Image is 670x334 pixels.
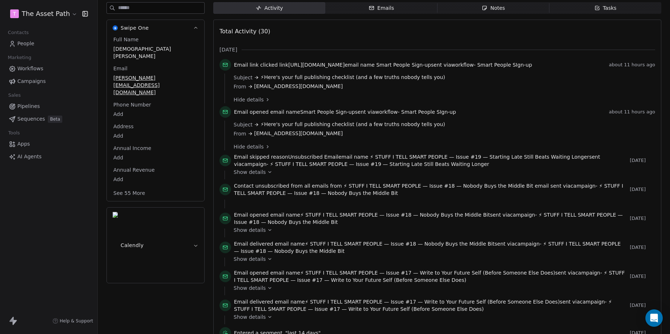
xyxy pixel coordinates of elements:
[5,27,32,38] span: Contacts
[121,24,149,32] span: Swipe One
[630,302,655,308] span: [DATE]
[113,45,198,60] span: [DEMOGRAPHIC_DATA][PERSON_NAME]
[6,75,92,87] a: Campaigns
[113,110,198,118] span: Add
[60,318,93,324] span: Help & Support
[5,52,34,63] span: Marketing
[234,143,264,150] span: Hide details
[113,25,118,30] img: Swipe One
[234,313,650,321] a: Show details
[234,284,266,292] span: Show details
[234,255,266,263] span: Show details
[107,36,204,201] div: Swipe OneSwipe One
[6,100,92,112] a: Pipelines
[113,176,198,183] span: Add
[234,211,627,226] span: email name sent via campaign -
[6,113,92,125] a: SequencesBeta
[113,132,198,139] span: Add
[219,28,270,35] span: Total Activity (30)
[121,242,144,249] span: Calendly
[234,96,650,103] a: Hide details
[234,255,650,263] a: Show details
[112,166,156,174] span: Annual Revenue
[6,38,92,50] a: People
[234,313,266,321] span: Show details
[112,123,135,130] span: Address
[17,115,45,123] span: Sequences
[234,284,650,292] a: Show details
[305,299,560,305] span: ⚡ STUFF I TELL SMART PEOPLE — Issue #17 — Write to Your Future Self (Before Someone Else Does)
[234,212,269,218] span: Email opened
[22,9,70,18] span: The Asset Path
[17,78,46,85] span: Campaigns
[594,4,617,12] div: Tasks
[260,74,445,81] span: ⚡Here's your full publishing checklist (and a few truths nobody tells you)
[17,103,40,110] span: Pipelines
[5,128,23,138] span: Tools
[401,109,456,115] span: Smart People SIgn-up
[234,121,252,128] span: Subject
[260,121,445,128] span: ⚡Here's your full publishing checklist (and a few truths nobody tells you)
[6,63,92,75] a: Workflows
[234,299,273,305] span: Email delivered
[234,298,627,313] span: email name sent via campaign -
[343,183,533,189] span: ⚡ STUFF I TELL SMART PEOPLE — Issue #18 — Nobody Buys the Middle Bit
[234,143,650,150] a: Hide details
[234,154,269,160] span: Email skipped
[107,20,204,36] button: Swipe OneSwipe One
[370,154,589,160] span: ⚡ STUFF I TELL SMART PEOPLE — Issue #19 — Starting Late Still Beats Waiting Longer
[609,62,655,68] span: about 11 hours ago
[630,158,655,163] span: [DATE]
[112,36,140,43] span: Full Name
[234,108,456,116] span: email name sent via workflow -
[270,161,489,167] span: ⚡ STUFF I TELL SMART PEOPLE — Issue #19 — Starting Late Still Beats Waiting Longer
[9,8,77,20] button: TThe Asset Path
[630,216,655,221] span: [DATE]
[109,187,150,200] button: See 55 More
[234,109,269,115] span: Email opened
[112,101,152,108] span: Phone Number
[234,226,266,234] span: Show details
[107,208,204,283] button: CalendlyCalendly
[288,62,345,68] span: [URL][DOMAIN_NAME]
[234,96,264,103] span: Hide details
[234,74,252,81] span: Subject
[53,318,93,324] a: Help & Support
[17,153,42,160] span: AI Agents
[234,240,627,255] span: email name sent via campaign -
[376,62,431,68] span: Smart People Sign-up
[234,168,266,176] span: Show details
[254,130,343,137] span: [EMAIL_ADDRESS][DOMAIN_NAME]
[17,40,34,47] span: People
[48,116,62,123] span: Beta
[112,65,129,72] span: Email
[234,183,289,189] span: Contact unsubscribed
[630,245,655,250] span: [DATE]
[645,309,663,327] div: Open Intercom Messenger
[630,187,655,192] span: [DATE]
[234,130,246,137] span: From
[234,182,627,197] span: from all emails from email sent via campaign -
[234,270,269,276] span: Email opened
[609,109,655,115] span: about 11 hours ago
[5,90,24,101] span: Sales
[234,241,273,247] span: Email delivered
[112,145,153,152] span: Annual Income
[482,4,505,12] div: Notes
[234,61,532,68] span: link email name sent via workflow -
[305,241,495,247] span: ⚡ STUFF I TELL SMART PEOPLE — Issue #18 — Nobody Buys the Middle Bit
[113,74,198,96] span: [PERSON_NAME][EMAIL_ADDRESS][DOMAIN_NAME]
[234,226,650,234] a: Show details
[6,138,92,150] a: Apps
[113,154,198,161] span: Add
[254,83,343,90] span: [EMAIL_ADDRESS][DOMAIN_NAME]
[219,46,237,53] span: [DATE]
[300,212,490,218] span: ⚡ STUFF I TELL SMART PEOPLE — Issue #18 — Nobody Buys the Middle Bit
[17,140,30,148] span: Apps
[113,212,118,279] img: Calendly
[234,168,650,176] a: Show details
[234,269,627,284] span: email name sent via campaign -
[6,151,92,163] a: AI Agents
[300,270,555,276] span: ⚡ STUFF I TELL SMART PEOPLE — Issue #17 — Write to Your Future Self (Before Someone Else Does)
[17,65,43,72] span: Workflows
